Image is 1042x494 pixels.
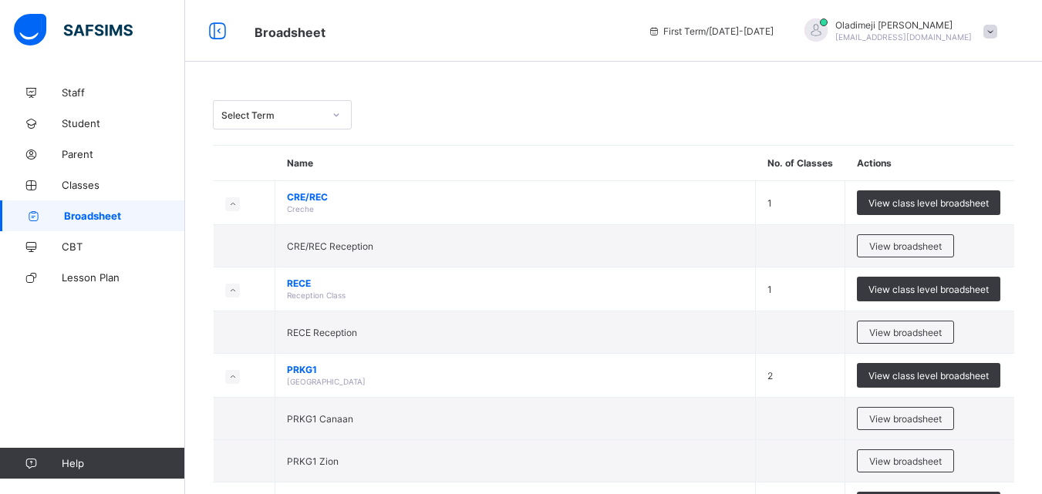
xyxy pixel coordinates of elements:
[869,455,942,467] span: View broadsheet
[767,370,773,381] span: 2
[287,204,314,213] span: Creche
[857,190,1000,202] a: View class level broadsheet
[287,327,357,338] span: RECE Reception
[857,407,954,418] a: View broadsheet
[869,413,942,425] span: View broadsheet
[767,284,772,295] span: 1
[62,148,185,160] span: Parent
[869,240,942,252] span: View broadsheet
[857,321,954,332] a: View broadsheet
[287,240,373,252] span: CRE/REC Reception
[835,32,972,42] span: [EMAIL_ADDRESS][DOMAIN_NAME]
[275,146,756,181] th: Name
[287,455,339,467] span: PRKG1 Zion
[62,271,185,284] span: Lesson Plan
[62,86,185,99] span: Staff
[857,363,1000,375] a: View class level broadsheet
[62,240,185,253] span: CBT
[648,25,774,37] span: session/term information
[857,449,954,461] a: View broadsheet
[868,284,989,295] span: View class level broadsheet
[756,146,845,181] th: No. of Classes
[62,457,184,469] span: Help
[287,291,346,300] span: Reception Class
[64,210,185,222] span: Broadsheet
[221,109,323,121] div: Select Term
[767,197,772,209] span: 1
[857,234,954,246] a: View broadsheet
[845,146,1014,181] th: Actions
[857,277,1000,288] a: View class level broadsheet
[287,413,353,425] span: PRKG1 Canaan
[287,377,366,386] span: [GEOGRAPHIC_DATA]
[287,277,744,289] span: RECE
[835,19,972,31] span: Oladimeji [PERSON_NAME]
[287,364,744,375] span: PRKG1
[868,197,989,209] span: View class level broadsheet
[868,370,989,381] span: View class level broadsheet
[255,25,325,40] span: Broadsheet
[62,117,185,129] span: Student
[869,327,942,338] span: View broadsheet
[62,179,185,191] span: Classes
[14,14,133,46] img: safsims
[789,18,1005,44] div: OladimejiYusuf
[287,191,744,203] span: CRE/REC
